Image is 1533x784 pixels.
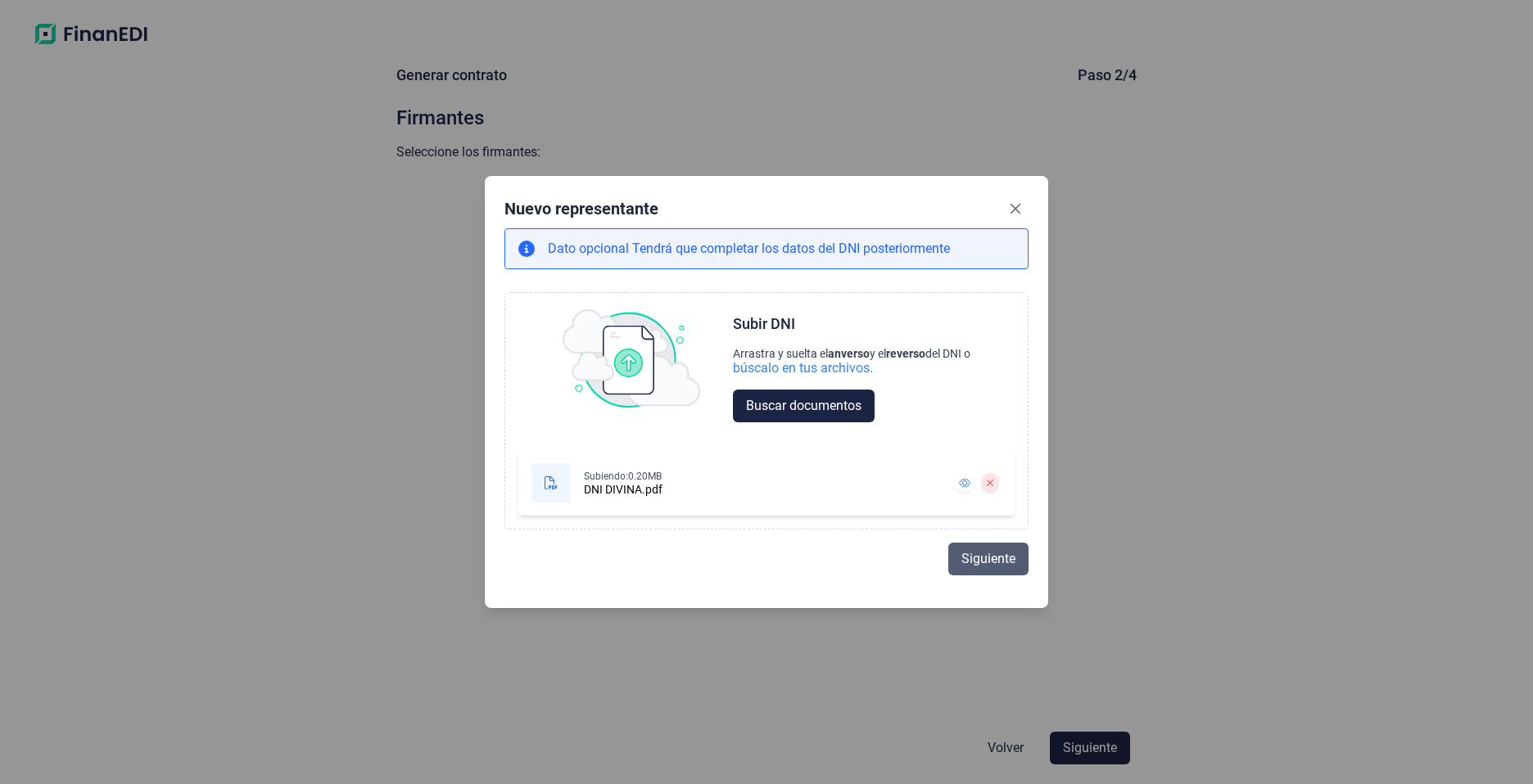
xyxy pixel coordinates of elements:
div: Arrastra y suelta el y el del DNI o [733,347,970,360]
button: Close [1002,196,1029,222]
span: Dato opcional [548,241,632,256]
div: Nuevo representante [504,197,658,220]
div: búscalo en tus archivos. [733,360,873,376]
div: Subiendo: 0.20MB [584,470,662,483]
span: Siguiente [961,549,1015,569]
div: búscalo en tus archivos. [733,360,970,376]
div: DNI DIVINA.pdf [584,483,662,496]
b: reverso [886,347,925,360]
button: Buscar documentos [733,390,875,422]
b: anverso [828,347,870,360]
p: Tendrá que completar los datos del DNI posteriormente [548,239,950,259]
button: Siguiente [948,543,1029,575]
span: Buscar documentos [746,396,861,416]
div: Subir DNI [733,314,795,334]
img: upload img [563,309,700,408]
